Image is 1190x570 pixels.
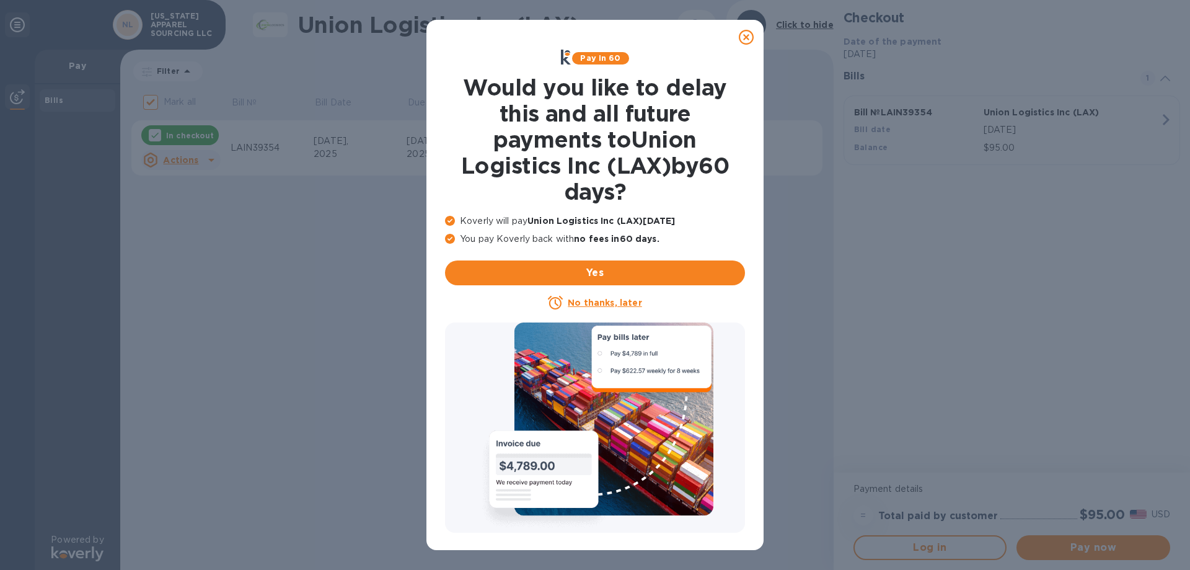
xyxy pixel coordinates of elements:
b: Union Logistics Inc (LAX) [DATE] [527,216,675,226]
p: You pay Koverly back with [445,233,745,246]
b: Pay in 60 [580,53,620,63]
p: Koverly will pay [445,215,745,228]
button: Yes [445,261,745,285]
span: Yes [455,265,735,280]
u: No thanks, later [568,298,641,308]
b: no fees in 60 days . [574,234,659,244]
h1: Would you like to delay this and all future payments to Union Logistics Inc (LAX) by 60 days ? [445,74,745,205]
